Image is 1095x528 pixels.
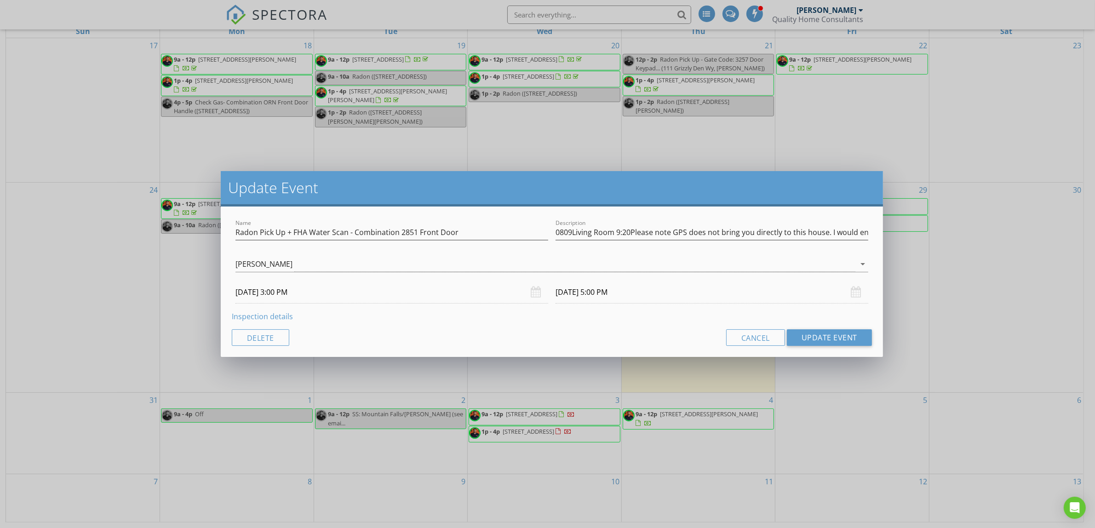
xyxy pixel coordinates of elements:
a: Inspection details [232,311,293,321]
button: Delete [232,329,289,346]
button: Cancel [726,329,785,346]
input: Select date [235,281,548,304]
i: arrow_drop_down [857,258,868,270]
h2: Update Event [228,178,876,197]
div: [PERSON_NAME] [235,260,292,268]
input: Select date [556,281,868,304]
button: Update Event [787,329,872,346]
div: Open Intercom Messenger [1064,497,1086,519]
